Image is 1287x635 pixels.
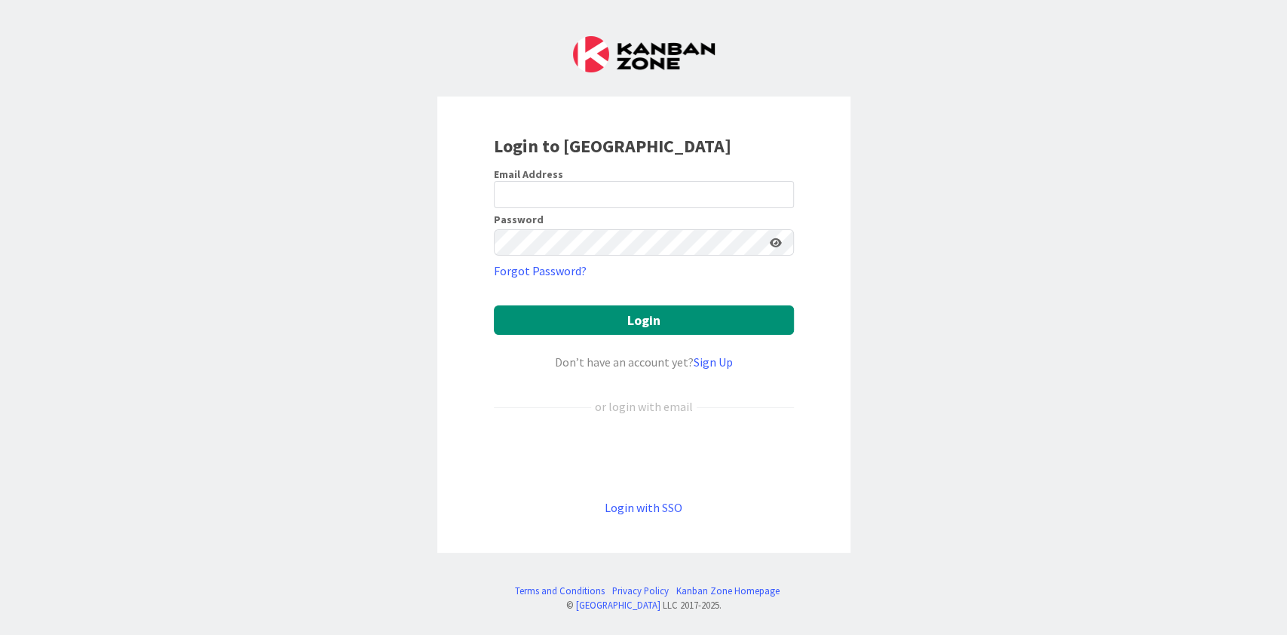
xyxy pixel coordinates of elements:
a: Kanban Zone Homepage [676,584,780,598]
a: Privacy Policy [612,584,669,598]
iframe: Sign in with Google Button [486,440,801,474]
label: Password [494,214,544,225]
a: Sign Up [694,354,733,370]
a: Login with SSO [605,500,682,515]
div: Don’t have an account yet? [494,353,794,371]
a: [GEOGRAPHIC_DATA] [576,599,660,611]
div: © LLC 2017- 2025 . [507,598,780,612]
a: Terms and Conditions [515,584,605,598]
button: Login [494,305,794,335]
label: Email Address [494,167,563,181]
b: Login to [GEOGRAPHIC_DATA] [494,134,731,158]
img: Kanban Zone [573,36,715,72]
a: Forgot Password? [494,262,587,280]
div: or login with email [591,397,697,416]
